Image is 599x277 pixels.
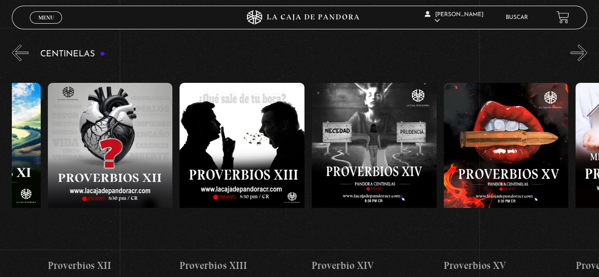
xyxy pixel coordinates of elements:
span: Menu [38,15,54,20]
h4: Proverbio XIV [312,258,437,273]
h4: Proverbios XIII [179,258,304,273]
button: Previous [12,45,28,61]
button: Next [571,45,587,61]
span: [PERSON_NAME] [425,12,483,24]
h3: Centinelas [40,50,105,59]
h4: Proverbios XII [48,258,173,273]
h4: Proverbios XV [444,258,569,273]
a: View your shopping cart [556,11,569,24]
span: Cerrar [35,22,57,29]
a: Buscar [506,15,528,20]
